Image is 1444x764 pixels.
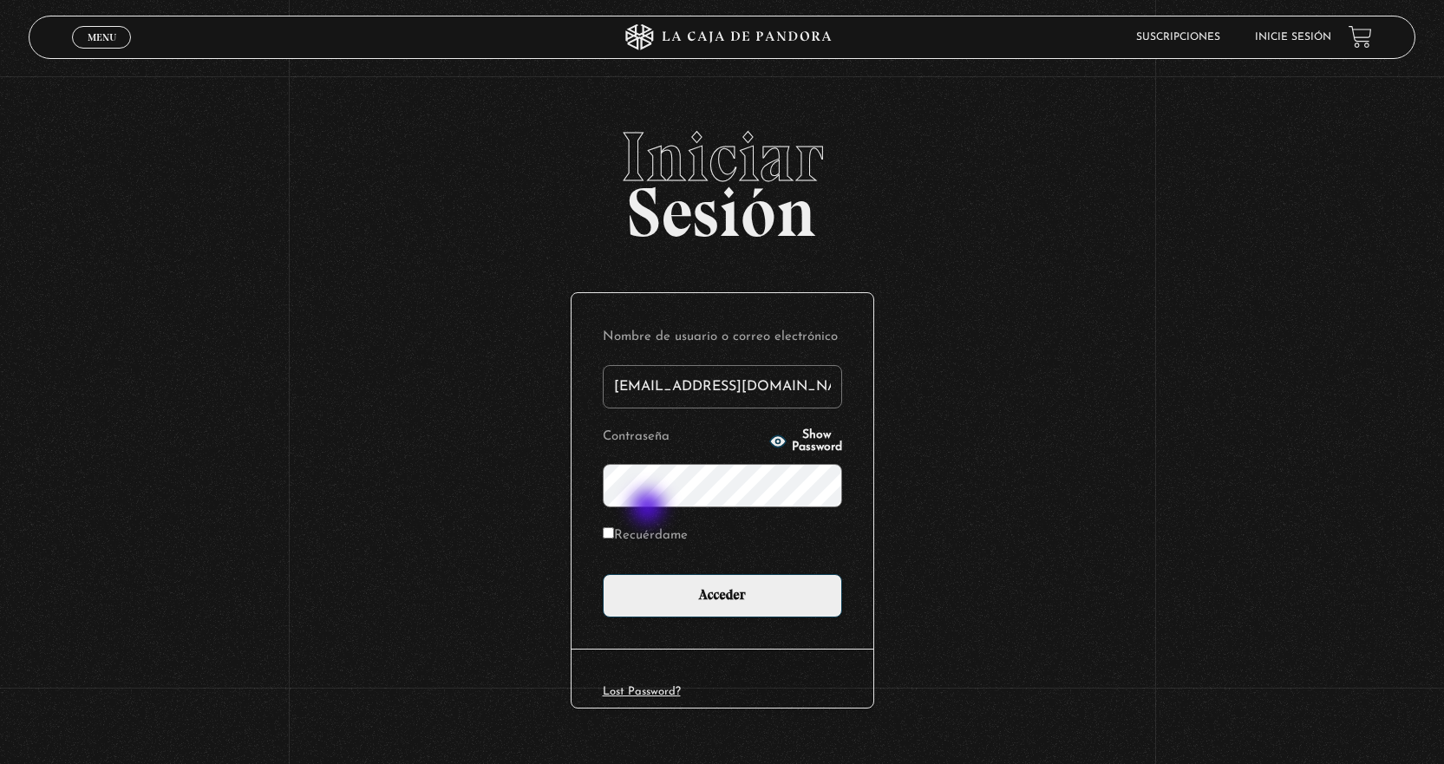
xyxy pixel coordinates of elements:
input: Recuérdame [603,527,614,539]
h2: Sesión [29,122,1415,233]
label: Contraseña [603,424,764,451]
label: Recuérdame [603,523,688,550]
a: Suscripciones [1136,32,1220,42]
span: Cerrar [82,46,122,58]
span: Iniciar [29,122,1415,192]
span: Show Password [792,429,842,454]
a: Lost Password? [603,686,681,697]
a: View your shopping cart [1349,25,1372,49]
a: Inicie sesión [1255,32,1331,42]
label: Nombre de usuario o correo electrónico [603,324,842,351]
button: Show Password [769,429,842,454]
input: Acceder [603,574,842,617]
span: Menu [88,32,116,42]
